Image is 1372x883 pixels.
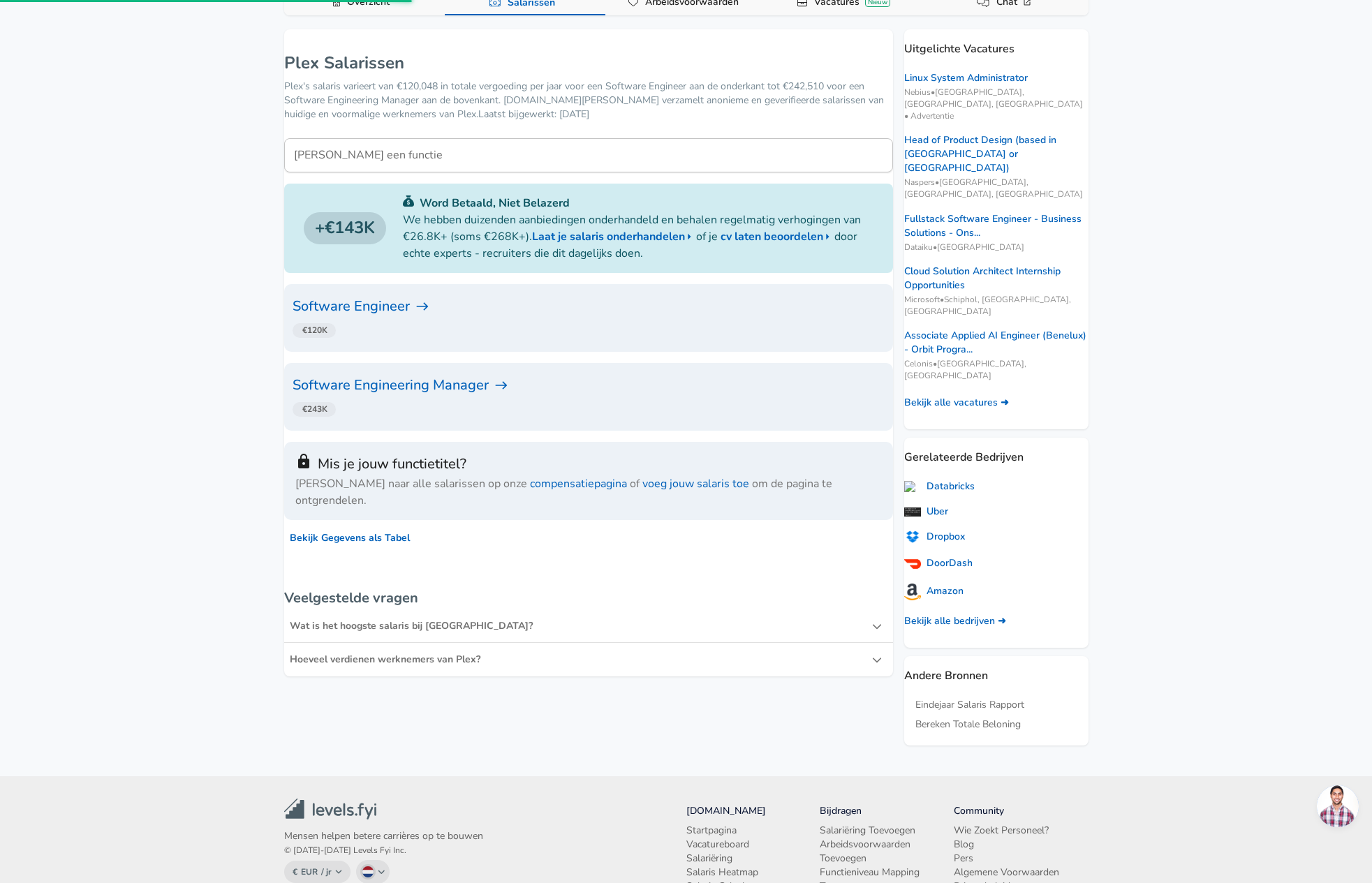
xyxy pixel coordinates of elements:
[904,656,1089,684] p: Andere Bronnen
[904,242,1089,253] span: Dataiku • [GEOGRAPHIC_DATA]
[284,587,893,609] h4: Veelgestelde vragen
[915,698,1024,712] a: Eindejaar Salaris Rapport
[904,294,1089,318] span: Microsoft • Schiphol, [GEOGRAPHIC_DATA], [GEOGRAPHIC_DATA]
[721,228,834,245] a: cv laten beoordelen
[904,396,1009,410] a: Bekijk alle vacatures ➜
[904,87,1089,122] span: Nebius • [GEOGRAPHIC_DATA], [GEOGRAPHIC_DATA], [GEOGRAPHIC_DATA] • Advertentie
[954,852,975,866] a: Pers
[284,52,893,74] h1: Plex Salarissen
[284,80,893,121] p: Plex's salaris varieert van €120,048 in totale vergoeding per jaar voor een Software Engineer aan...
[904,480,975,494] a: Databricks
[904,584,921,600] img: Amazon-512.png
[403,195,414,207] img: svg+xml;base64,PHN2ZyB4bWxucz0iaHR0cDovL3d3dy53My5vcmcvMjAwMC9zdmciIGZpbGw9IiMwYzU0NjAiIHZpZXdCb3...
[403,195,873,212] p: Word Betaald, Niet Belazerd
[904,358,1089,382] span: Celonis • [GEOGRAPHIC_DATA], [GEOGRAPHIC_DATA]
[1317,785,1359,827] div: Open chat
[686,838,751,852] a: Vacatureboard
[904,507,921,516] img: WWFXHYX.png
[284,829,483,843] p: Mensen helpen betere carrières op te bouwen
[321,866,332,877] span: / jr
[302,325,327,336] strong: €120K
[820,804,954,818] li: Bijdragen
[295,475,882,509] p: [PERSON_NAME] naar alle salarissen op onze of om de pagina te ontgrendelen.
[904,133,1089,175] a: Head of Product Design (based in [GEOGRAPHIC_DATA] or [GEOGRAPHIC_DATA])
[904,505,948,519] a: Uber
[954,866,1061,880] a: Algemene Voorwaarden
[904,265,1089,292] a: Cloud Solution Architect Internship Opportunities
[954,804,1088,818] li: Community
[642,476,749,491] a: voeg jouw salaris toe
[904,177,1089,200] span: Naspers • [GEOGRAPHIC_DATA], [GEOGRAPHIC_DATA], [GEOGRAPHIC_DATA]
[954,838,976,852] a: Blog
[904,584,964,600] a: Amazon
[530,476,627,491] a: compensatiepagina
[301,866,318,877] span: EUR
[284,609,893,643] div: Wat is het hoogste salaris bij [GEOGRAPHIC_DATA]?
[293,374,885,396] h6: Software Engineering Manager
[284,861,351,883] button: €EUR/ jr
[904,438,1089,466] p: Gerelateerde Bedrijven
[293,295,885,318] h6: Software Engineer
[904,614,1006,628] a: Bekijk alle bedrijven ➜
[904,530,965,544] a: Dropbox
[820,824,917,838] a: Salariëring Toevoegen
[904,29,1089,57] p: Uitgelichte Vacatures
[403,212,873,262] p: We hebben duizenden aanbiedingen onderhandeld en behalen regelmatig verhogingen van €26.8K+ (soms...
[904,556,973,572] a: DoorDash
[293,866,297,877] span: €
[904,530,921,543] img: sfdmdbA.png
[290,619,872,633] div: Wat is het hoogste salaris bij [GEOGRAPHIC_DATA]?
[284,526,415,551] button: Bekijk Gegevens als Tabel
[284,643,893,676] div: Hoeveel verdienen werknemers van Plex?
[295,453,882,475] h6: Mis je jouw functietitel?
[293,295,885,343] a: Software Engineer €120K
[686,804,820,818] li: [DOMAIN_NAME]
[686,866,760,880] a: Salaris Heatmap
[284,138,893,172] input: Machine Learning Engineer
[686,824,739,838] a: Startpagina
[904,556,921,572] img: coaYGfn.png
[820,838,954,866] a: Arbeidsvoorwaarden Toevoegen
[904,481,921,492] img: databricks.com
[290,653,872,667] div: Hoeveel verdienen werknemers van Plex?
[532,228,696,245] a: Laat je salaris onderhandelen
[302,403,327,415] strong: €243K
[284,799,376,819] img: levels.fyi
[686,852,735,866] a: Salariëring
[954,824,1051,838] a: Wie Zoekt Personeel?
[904,212,1089,240] a: Fullstack Software Engineer - Business Solutions - Ons...
[904,329,1089,357] a: Associate Applied AI Engineer (Benelux) - Orbit Progra...
[293,374,885,422] a: Software Engineering Manager €243K
[362,866,374,877] img: Dutch
[915,718,1021,732] a: Bereken Totale Beloning
[904,71,1028,85] a: Linux System Administrator
[304,212,386,244] a: €143K
[284,845,406,856] span: © [DATE]-[DATE] Levels Fyi Inc.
